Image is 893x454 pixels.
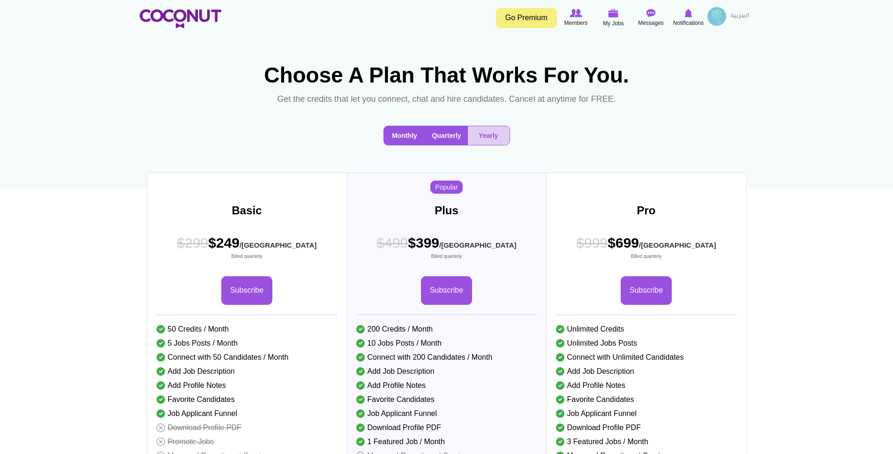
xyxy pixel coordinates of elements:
[621,276,672,305] a: Subscribe
[259,63,634,87] h1: Choose A Plan That Works For You.
[377,233,517,260] span: $399
[496,8,557,28] a: Go Premium
[377,235,408,250] span: $499
[556,435,737,449] li: 3 Featured Jobs / Month
[726,7,754,26] a: العربية
[556,350,737,364] li: Connect with Unlimited Candidates
[240,241,316,249] sub: /[GEOGRAPHIC_DATA]
[356,322,537,336] li: 200 Credits / Month
[421,276,472,305] a: Subscribe
[556,393,737,407] li: Favorite Candidates
[177,235,209,250] span: $299
[439,241,516,249] sub: /[GEOGRAPHIC_DATA]
[673,18,704,28] span: Notifications
[157,393,338,407] li: Favorite Candidates
[221,276,272,305] a: Subscribe
[468,126,510,145] button: Yearly
[157,407,338,421] li: Job Applicant Funnel
[603,19,624,28] span: My Jobs
[140,9,221,28] img: Home
[356,407,537,421] li: Job Applicant Funnel
[646,9,656,17] img: Messages
[157,336,338,350] li: 5 Jobs Posts / Month
[556,407,737,421] li: Job Applicant Funnel
[347,204,547,217] h3: Plus
[157,435,338,449] li: Promote Jobs
[632,7,670,29] a: Messages Messages
[556,378,737,393] li: Add Profile Notes
[157,421,338,435] li: Download Profile PDF
[157,322,338,336] li: 50 Credits / Month
[177,233,317,260] span: $249
[157,364,338,378] li: Add Job Description
[638,18,664,28] span: Messages
[577,233,716,260] span: $699
[556,336,737,350] li: Unlimited Jobs Posts
[273,92,619,107] p: Get the credits that let you connect, chat and hire candidates. Cancel at anytime for FREE.
[556,322,737,336] li: Unlimited Credits
[157,378,338,393] li: Add Profile Notes
[356,378,537,393] li: Add Profile Notes
[147,204,347,217] h3: Basic
[557,7,595,29] a: Browse Members Members
[430,181,462,194] span: Popular
[426,126,468,145] button: Quarterly
[670,7,707,29] a: Notifications Notifications
[608,9,619,17] img: My Jobs
[547,204,746,217] h3: Pro
[577,253,716,260] small: Billed quarterly
[356,393,537,407] li: Favorite Candidates
[377,253,517,260] small: Billed quarterly
[356,336,537,350] li: 10 Jobs Posts / Month
[356,350,537,364] li: Connect with 200 Candidates / Month
[356,421,537,435] li: Download Profile PDF
[356,364,537,378] li: Add Job Description
[157,350,338,364] li: Connect with 50 Candidates / Month
[564,18,587,28] span: Members
[639,241,716,249] sub: /[GEOGRAPHIC_DATA]
[570,9,582,17] img: Browse Members
[384,126,426,145] button: Monthly
[684,9,692,17] img: Notifications
[556,364,737,378] li: Add Job Description
[556,421,737,435] li: Download Profile PDF
[577,235,608,250] span: $999
[177,253,317,260] small: Billed quarterly
[356,435,537,449] li: 1 Featured Job / Month
[595,7,632,29] a: My Jobs My Jobs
